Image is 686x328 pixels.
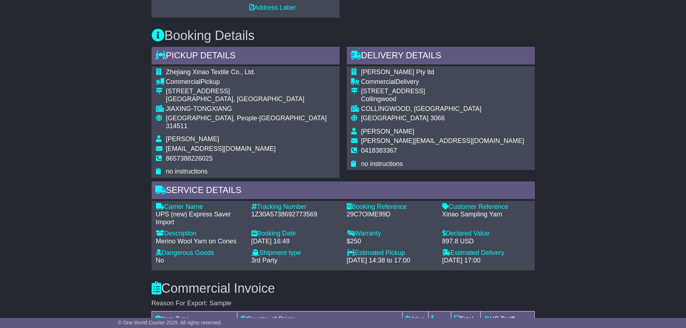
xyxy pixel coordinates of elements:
div: Collingwood [361,95,524,103]
div: Carrier Name [156,203,244,211]
div: JIAXING-TONGXIANG [166,105,335,113]
span: [PERSON_NAME][EMAIL_ADDRESS][DOMAIN_NAME] [361,137,524,144]
span: [EMAIL_ADDRESS][DOMAIN_NAME] [166,145,276,152]
div: 897.8 USD [442,238,530,246]
div: $250 [347,238,435,246]
span: [PERSON_NAME] Pty ltd [361,68,434,76]
span: Commercial [166,78,201,85]
span: [GEOGRAPHIC_DATA], People-[GEOGRAPHIC_DATA] [166,114,327,122]
div: Delivery Details [347,47,535,66]
div: [DATE] 14:38 to 17:00 [347,257,435,265]
div: 1Z30A5738692773569 [251,211,340,219]
span: 3rd Party [251,257,278,264]
span: Zhejiang Xinao Textile Co., Ltd. [166,68,256,76]
h3: Booking Details [152,28,535,43]
div: Pickup Details [152,47,340,66]
div: [STREET_ADDRESS] [166,87,335,95]
div: Dangerous Goods [156,249,244,257]
div: Booking Date [251,230,340,238]
div: 29C7OIME99D [347,211,435,219]
div: [DATE] 17:00 [442,257,530,265]
span: [GEOGRAPHIC_DATA] [361,114,429,122]
span: 314511 [166,122,188,130]
span: 3066 [430,114,445,122]
div: Customer Reference [442,203,530,211]
div: Estimated Pickup [347,249,435,257]
div: Xinao Sampling Yarn [442,211,530,219]
div: Warranty [347,230,435,238]
div: Booking Reference [347,203,435,211]
span: © One World Courier 2025. All rights reserved. [118,320,222,325]
div: Description [156,230,244,238]
div: Estimated Delivery [442,249,530,257]
div: UPS (new) Express Saver Import [156,211,244,226]
div: Reason For Export: Sample [152,300,535,307]
span: 0418383367 [361,147,397,154]
h3: Commercial Invoice [152,281,535,296]
div: Declared Value [442,230,530,238]
div: COLLINGWOOD, [GEOGRAPHIC_DATA] [361,105,524,113]
a: Address Label [249,4,296,11]
span: [PERSON_NAME] [361,128,414,135]
div: [DATE] 16:49 [251,238,340,246]
span: No [156,257,164,264]
div: Service Details [152,181,535,201]
div: Merino Wool Yarn on Cones [156,238,244,246]
span: Commercial [361,78,396,85]
div: Delivery [361,78,524,86]
div: [STREET_ADDRESS] [361,87,524,95]
span: no instructions [166,168,208,175]
div: Pickup [166,78,335,86]
span: 8657388226025 [166,155,213,162]
div: [GEOGRAPHIC_DATA], [GEOGRAPHIC_DATA] [166,95,335,103]
div: Tracking Number [251,203,340,211]
span: [PERSON_NAME] [166,135,219,143]
span: no instructions [361,160,403,167]
div: Shipment type [251,249,340,257]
